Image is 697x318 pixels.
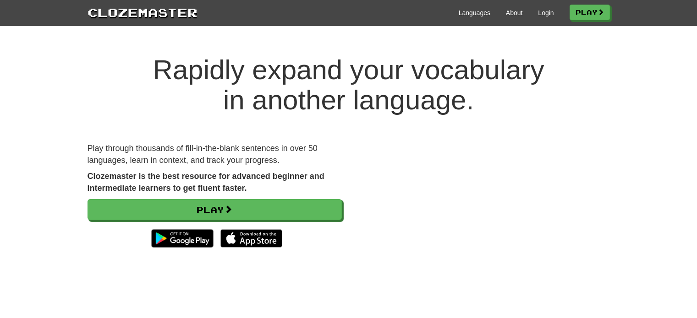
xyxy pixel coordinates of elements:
[147,225,218,252] img: Get it on Google Play
[88,199,342,220] a: Play
[88,172,324,193] strong: Clozemaster is the best resource for advanced beginner and intermediate learners to get fluent fa...
[459,8,490,17] a: Languages
[538,8,554,17] a: Login
[506,8,523,17] a: About
[88,4,198,21] a: Clozemaster
[88,143,342,166] p: Play through thousands of fill-in-the-blank sentences in over 50 languages, learn in context, and...
[220,229,282,248] img: Download_on_the_App_Store_Badge_US-UK_135x40-25178aeef6eb6b83b96f5f2d004eda3bffbb37122de64afbaef7...
[570,5,610,20] a: Play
